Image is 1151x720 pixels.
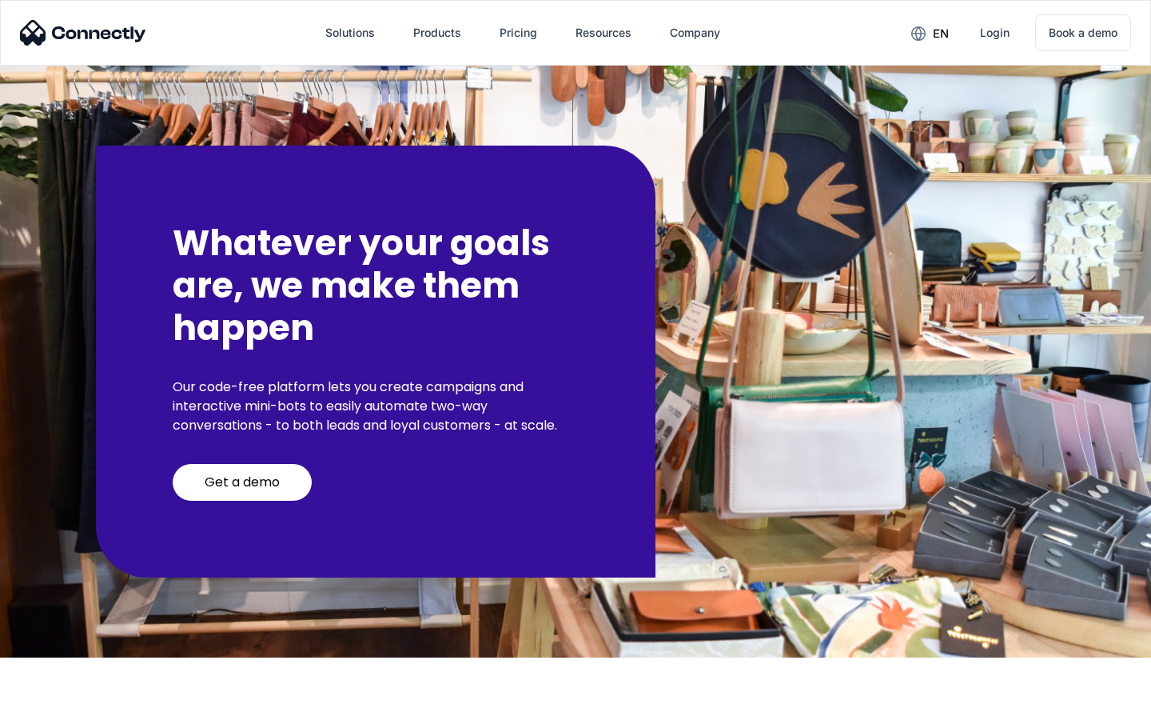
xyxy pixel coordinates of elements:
[325,22,375,44] div: Solutions
[487,14,550,52] a: Pricing
[980,22,1010,44] div: Login
[20,20,146,46] img: Connectly Logo
[933,22,949,45] div: en
[575,22,631,44] div: Resources
[173,222,579,349] h2: Whatever your goals are, we make them happen
[413,22,461,44] div: Products
[1035,14,1131,51] a: Book a demo
[32,692,96,714] ul: Language list
[205,474,280,490] div: Get a demo
[173,378,579,435] p: Our code-free platform lets you create campaigns and interactive mini-bots to easily automate two...
[967,14,1022,52] a: Login
[16,692,96,714] aside: Language selected: English
[500,22,537,44] div: Pricing
[173,464,312,501] a: Get a demo
[670,22,720,44] div: Company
